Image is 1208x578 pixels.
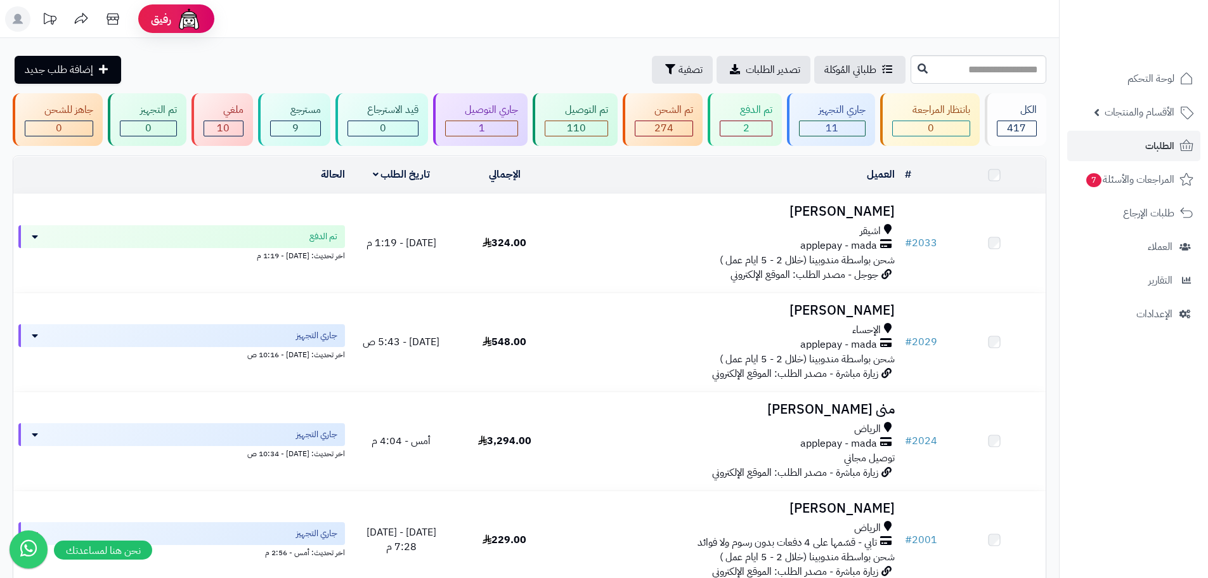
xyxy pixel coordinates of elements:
[893,121,969,136] div: 0
[380,121,386,136] span: 0
[333,93,431,146] a: قيد الاسترجاع 0
[784,93,878,146] a: جاري التجهيز 11
[18,248,345,261] div: اخر تحديث: [DATE] - 1:19 م
[363,334,439,350] span: [DATE] - 5:43 ص
[928,121,934,136] span: 0
[561,501,895,516] h3: [PERSON_NAME]
[25,121,93,136] div: 0
[1148,238,1172,256] span: العملاء
[367,235,436,251] span: [DATE] - 1:19 م
[905,433,937,449] a: #2024
[635,121,692,136] div: 274
[720,253,895,268] span: شحن بواسطة مندوبينا (خلال 2 - 5 ايام عمل )
[905,235,937,251] a: #2033
[567,121,586,136] span: 110
[905,235,912,251] span: #
[483,235,526,251] span: 324.00
[712,465,878,480] span: زيارة مباشرة - مصدر الطلب: الموقع الإلكتروني
[814,56,906,84] a: طلباتي المُوكلة
[720,121,771,136] div: 2
[545,103,607,117] div: تم التوصيل
[800,239,877,253] span: applepay - mada
[800,121,865,136] div: 11
[854,521,881,535] span: الرياض
[431,93,530,146] a: جاري التوصيل 1
[746,62,800,77] span: تصدير الطلبات
[1086,173,1101,187] span: 7
[561,402,895,417] h3: منى [PERSON_NAME]
[1067,63,1200,94] a: لوحة التحكم
[878,93,982,146] a: بانتظار المراجعة 0
[561,204,895,219] h3: [PERSON_NAME]
[18,446,345,459] div: اخر تحديث: [DATE] - 10:34 ص
[446,121,517,136] div: 1
[296,428,337,441] span: جاري التجهيز
[826,121,838,136] span: 11
[34,6,65,35] a: تحديثات المنصة
[204,121,243,136] div: 10
[296,329,337,342] span: جاري التجهيز
[1067,164,1200,195] a: المراجعات والأسئلة7
[652,56,713,84] button: تصفية
[860,224,881,239] span: اشيقر
[105,93,188,146] a: تم التجهيز 0
[844,450,895,466] span: توصيل مجاني
[292,121,299,136] span: 9
[799,103,866,117] div: جاري التجهيز
[120,121,176,136] div: 0
[256,93,332,146] a: مسترجع 9
[204,103,244,117] div: ملغي
[679,62,703,77] span: تصفية
[367,525,436,555] span: [DATE] - [DATE] 7:28 م
[720,549,895,565] span: شحن بواسطة مندوبينا (خلال 2 - 5 ايام عمل )
[731,267,878,282] span: جوجل - مصدر الطلب: الموقع الإلكتروني
[483,532,526,548] span: 229.00
[867,167,895,182] a: العميل
[720,351,895,367] span: شحن بواسطة مندوبينا (خلال 2 - 5 ايام عمل )
[852,323,881,338] span: الإحساء
[982,93,1049,146] a: الكل417
[270,103,320,117] div: مسترجع
[348,121,418,136] div: 0
[654,121,673,136] span: 274
[1067,198,1200,228] a: طلبات الإرجاع
[854,422,881,437] span: الرياض
[905,532,937,548] a: #2001
[445,103,518,117] div: جاري التوصيل
[720,103,772,117] div: تم الدفع
[824,62,876,77] span: طلباتي المُوكلة
[561,303,895,318] h3: [PERSON_NAME]
[705,93,784,146] a: تم الدفع 2
[1122,10,1196,36] img: logo-2.png
[712,366,878,381] span: زيارة مباشرة - مصدر الطلب: الموقع الإلكتروني
[120,103,176,117] div: تم التجهيز
[1067,265,1200,296] a: التقارير
[800,437,877,451] span: applepay - mada
[905,334,912,350] span: #
[176,6,202,32] img: ai-face.png
[1148,272,1172,289] span: التقارير
[478,433,531,449] span: 3,294.00
[189,93,256,146] a: ملغي 10
[698,535,877,550] span: تابي - قسّمها على 4 دفعات بدون رسوم ولا فوائد
[1145,137,1174,155] span: الطلبات
[479,121,485,136] span: 1
[271,121,320,136] div: 9
[997,103,1037,117] div: الكل
[905,334,937,350] a: #2029
[1007,121,1026,136] span: 417
[1067,299,1200,329] a: الإعدادات
[347,103,419,117] div: قيد الاسترجاع
[743,121,750,136] span: 2
[372,433,431,449] span: أمس - 4:04 م
[321,167,345,182] a: الحالة
[905,433,912,449] span: #
[635,103,693,117] div: تم الشحن
[1123,204,1174,222] span: طلبات الإرجاع
[25,103,93,117] div: جاهز للشحن
[56,121,62,136] span: 0
[10,93,105,146] a: جاهز للشحن 0
[1105,103,1174,121] span: الأقسام والمنتجات
[217,121,230,136] span: 10
[15,56,121,84] a: إضافة طلب جديد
